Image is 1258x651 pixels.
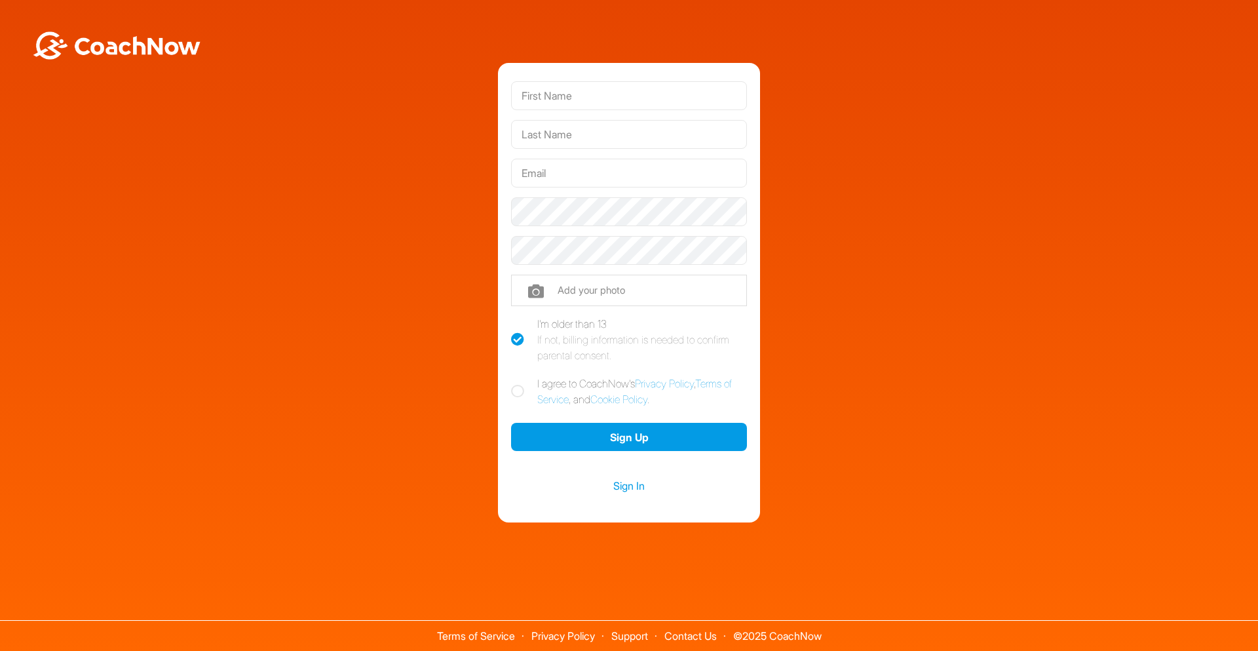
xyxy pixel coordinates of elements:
[537,332,747,363] div: If not, billing information is needed to confirm parental consent.
[635,377,694,390] a: Privacy Policy
[511,376,747,407] label: I agree to CoachNow's , , and .
[537,316,747,363] div: I'm older than 13
[511,477,747,494] a: Sign In
[511,81,747,110] input: First Name
[511,423,747,451] button: Sign Up
[590,393,647,406] a: Cookie Policy
[437,629,515,642] a: Terms of Service
[611,629,648,642] a: Support
[664,629,717,642] a: Contact Us
[511,159,747,187] input: Email
[31,31,202,60] img: BwLJSsUCoWCh5upNqxVrqldRgqLPVwmV24tXu5FoVAoFEpwwqQ3VIfuoInZCoVCoTD4vwADAC3ZFMkVEQFDAAAAAElFTkSuQmCC
[531,629,595,642] a: Privacy Policy
[511,120,747,149] input: Last Name
[727,621,828,641] span: © 2025 CoachNow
